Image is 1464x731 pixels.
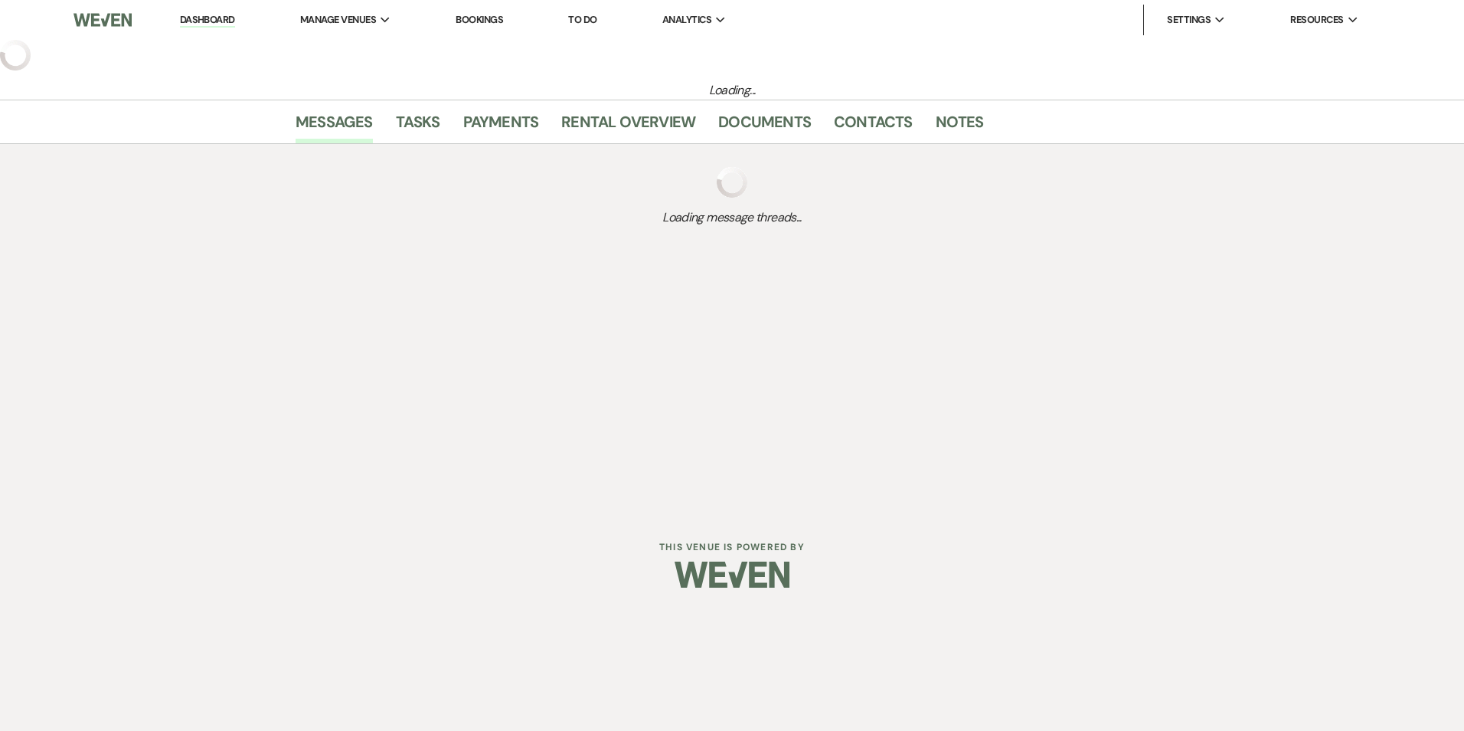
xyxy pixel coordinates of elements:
[718,110,811,143] a: Documents
[561,110,695,143] a: Rental Overview
[74,4,132,36] img: Weven Logo
[1167,12,1211,28] span: Settings
[936,110,984,143] a: Notes
[456,13,503,26] a: Bookings
[463,110,539,143] a: Payments
[834,110,913,143] a: Contacts
[675,548,789,602] img: Weven Logo
[396,110,440,143] a: Tasks
[296,208,1168,227] span: Loading message threads...
[662,12,711,28] span: Analytics
[296,110,373,143] a: Messages
[180,13,235,28] a: Dashboard
[568,13,596,26] a: To Do
[300,12,376,28] span: Manage Venues
[1290,12,1343,28] span: Resources
[717,167,747,198] img: loading spinner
